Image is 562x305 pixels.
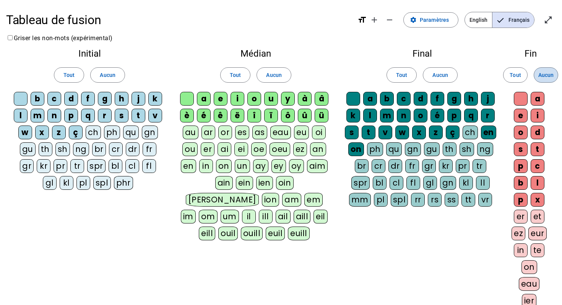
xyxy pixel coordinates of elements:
[215,176,233,190] div: ain
[199,159,213,173] div: in
[531,126,544,139] div: d
[477,142,493,156] div: ng
[247,92,261,106] div: o
[531,142,544,156] div: t
[14,109,28,122] div: l
[465,12,492,28] span: English
[183,126,198,139] div: au
[259,210,273,223] div: ill
[18,126,32,139] div: w
[143,142,156,156] div: fr
[197,109,211,122] div: é
[37,159,50,173] div: kr
[186,193,259,207] div: [PERSON_NAME]
[218,126,232,139] div: or
[406,176,420,190] div: fl
[182,142,198,156] div: ou
[459,176,473,190] div: kl
[276,176,294,190] div: oin
[271,159,286,173] div: ey
[270,126,291,139] div: eau
[257,67,291,83] button: Aucun
[357,15,367,24] mat-icon: format_size
[93,176,111,190] div: spl
[397,109,411,122] div: n
[31,92,44,106] div: b
[538,70,554,80] span: Aucun
[473,159,486,173] div: tr
[423,67,457,83] button: Aucun
[363,92,377,106] div: a
[385,15,394,24] mat-icon: remove
[276,210,291,223] div: ail
[20,159,34,173] div: gr
[235,126,249,139] div: es
[197,92,211,106] div: a
[142,126,158,139] div: gn
[397,92,411,106] div: c
[92,142,106,156] div: br
[443,142,456,156] div: th
[315,109,328,122] div: ü
[380,109,394,122] div: m
[109,159,122,173] div: bl
[531,92,544,106] div: a
[201,142,214,156] div: er
[132,109,145,122] div: t
[312,126,326,139] div: oi
[387,67,417,83] button: Tout
[304,193,323,207] div: em
[282,193,301,207] div: am
[218,142,231,156] div: ai
[39,142,52,156] div: th
[514,126,528,139] div: o
[104,126,120,139] div: ph
[512,227,525,240] div: ez
[531,193,544,207] div: x
[423,176,437,190] div: gl
[346,109,360,122] div: k
[52,126,66,139] div: z
[478,193,492,207] div: vr
[294,126,309,139] div: eu
[514,142,528,156] div: s
[464,92,478,106] div: h
[374,193,388,207] div: pl
[132,92,145,106] div: j
[390,176,403,190] div: cl
[439,159,453,173] div: kr
[63,70,75,80] span: Tout
[115,109,128,122] div: s
[310,142,326,156] div: an
[492,12,534,28] span: Français
[214,109,227,122] div: ê
[531,159,544,173] div: c
[31,109,44,122] div: m
[221,210,239,223] div: um
[47,92,61,106] div: c
[247,109,261,122] div: î
[351,176,370,190] div: spr
[414,92,427,106] div: d
[528,227,547,240] div: eur
[430,92,444,106] div: f
[367,142,383,156] div: ph
[465,12,534,28] mat-button-toggle-group: Language selection
[424,142,440,156] div: gu
[362,126,375,139] div: t
[235,159,250,173] div: un
[382,12,397,28] button: Diminuer la taille de la police
[456,159,469,173] div: pr
[445,193,458,207] div: ss
[115,92,128,106] div: h
[405,159,419,173] div: fr
[98,109,112,122] div: r
[345,49,499,58] h2: Final
[148,92,162,106] div: k
[514,109,528,122] div: e
[148,109,162,122] div: v
[521,260,537,274] div: on
[348,142,364,156] div: on
[47,109,61,122] div: n
[420,15,449,24] span: Paramètres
